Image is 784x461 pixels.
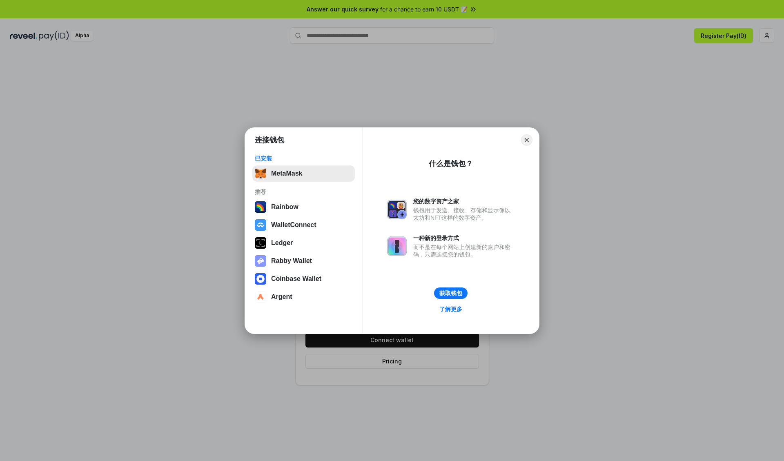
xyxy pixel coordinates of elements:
[439,290,462,297] div: 获取钱包
[255,135,284,145] h1: 连接钱包
[255,255,266,267] img: svg+xml,%3Csvg%20xmlns%3D%22http%3A%2F%2Fwww.w3.org%2F2000%2Fsvg%22%20fill%3D%22none%22%20viewBox...
[521,134,532,146] button: Close
[271,203,298,211] div: Rainbow
[413,198,514,205] div: 您的数字资产之家
[271,257,312,265] div: Rabby Wallet
[271,275,321,283] div: Coinbase Wallet
[387,236,407,256] img: svg+xml,%3Csvg%20xmlns%3D%22http%3A%2F%2Fwww.w3.org%2F2000%2Fsvg%22%20fill%3D%22none%22%20viewBox...
[271,221,316,229] div: WalletConnect
[255,201,266,213] img: svg+xml,%3Csvg%20width%3D%22120%22%20height%3D%22120%22%20viewBox%3D%220%200%20120%20120%22%20fil...
[255,188,352,196] div: 推荐
[413,243,514,258] div: 而不是在每个网站上创建新的账户和密码，只需连接您的钱包。
[252,235,355,251] button: Ledger
[439,305,462,313] div: 了解更多
[271,239,293,247] div: Ledger
[252,165,355,182] button: MetaMask
[429,159,473,169] div: 什么是钱包？
[271,170,302,177] div: MetaMask
[255,273,266,285] img: svg+xml,%3Csvg%20width%3D%2228%22%20height%3D%2228%22%20viewBox%3D%220%200%2028%2028%22%20fill%3D...
[271,293,292,301] div: Argent
[252,289,355,305] button: Argent
[413,234,514,242] div: 一种新的登录方式
[434,287,468,299] button: 获取钱包
[255,168,266,179] img: svg+xml,%3Csvg%20fill%3D%22none%22%20height%3D%2233%22%20viewBox%3D%220%200%2035%2033%22%20width%...
[252,271,355,287] button: Coinbase Wallet
[413,207,514,221] div: 钱包用于发送、接收、存储和显示像以太坊和NFT这样的数字资产。
[252,199,355,215] button: Rainbow
[255,155,352,162] div: 已安装
[252,217,355,233] button: WalletConnect
[255,291,266,303] img: svg+xml,%3Csvg%20width%3D%2228%22%20height%3D%2228%22%20viewBox%3D%220%200%2028%2028%22%20fill%3D...
[252,253,355,269] button: Rabby Wallet
[434,304,467,314] a: 了解更多
[255,237,266,249] img: svg+xml,%3Csvg%20xmlns%3D%22http%3A%2F%2Fwww.w3.org%2F2000%2Fsvg%22%20width%3D%2228%22%20height%3...
[387,200,407,219] img: svg+xml,%3Csvg%20xmlns%3D%22http%3A%2F%2Fwww.w3.org%2F2000%2Fsvg%22%20fill%3D%22none%22%20viewBox...
[255,219,266,231] img: svg+xml,%3Csvg%20width%3D%2228%22%20height%3D%2228%22%20viewBox%3D%220%200%2028%2028%22%20fill%3D...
